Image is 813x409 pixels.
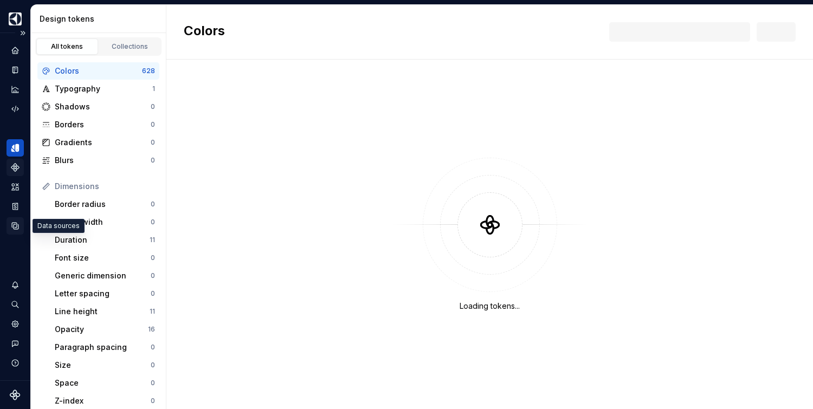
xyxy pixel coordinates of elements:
[7,178,24,196] a: Assets
[151,379,155,387] div: 0
[151,102,155,111] div: 0
[7,61,24,79] a: Documentation
[50,267,159,284] a: Generic dimension0
[7,276,24,294] button: Notifications
[151,218,155,226] div: 0
[50,231,159,249] a: Duration11
[7,81,24,98] a: Analytics
[50,356,159,374] a: Size0
[7,159,24,176] a: Components
[460,301,520,311] div: Loading tokens...
[151,289,155,298] div: 0
[152,85,155,93] div: 1
[50,321,159,338] a: Opacity16
[50,303,159,320] a: Line height11
[7,42,24,59] a: Home
[103,42,157,51] div: Collections
[7,198,24,215] a: Storybook stories
[7,335,24,352] button: Contact support
[50,285,159,302] a: Letter spacing0
[55,119,151,130] div: Borders
[37,134,159,151] a: Gradients0
[55,324,148,335] div: Opacity
[148,325,155,334] div: 16
[151,138,155,147] div: 0
[37,152,159,169] a: Blurs0
[7,296,24,313] button: Search ⌘K
[55,155,151,166] div: Blurs
[37,62,159,80] a: Colors628
[7,315,24,333] a: Settings
[151,271,155,280] div: 0
[55,306,150,317] div: Line height
[7,217,24,235] a: Data sources
[151,397,155,405] div: 0
[40,42,94,51] div: All tokens
[50,339,159,356] a: Paragraph spacing0
[7,100,24,118] a: Code automation
[142,67,155,75] div: 628
[10,389,21,400] svg: Supernova Logo
[55,252,151,263] div: Font size
[151,361,155,369] div: 0
[40,14,162,24] div: Design tokens
[37,116,159,133] a: Borders0
[50,374,159,392] a: Space0
[55,137,151,148] div: Gradients
[151,343,155,352] div: 0
[50,249,159,267] a: Font size0
[55,199,151,210] div: Border radius
[55,360,151,371] div: Size
[151,254,155,262] div: 0
[55,83,152,94] div: Typography
[33,219,85,233] div: Data sources
[55,395,151,406] div: Z-index
[151,200,155,209] div: 0
[55,66,142,76] div: Colors
[184,22,225,42] h2: Colors
[55,217,151,228] div: Border width
[37,98,159,115] a: Shadows0
[55,181,155,192] div: Dimensions
[150,236,155,244] div: 11
[55,270,151,281] div: Generic dimension
[150,307,155,316] div: 11
[50,196,159,213] a: Border radius0
[55,342,151,353] div: Paragraph spacing
[15,25,30,41] button: Expand sidebar
[55,378,151,388] div: Space
[37,80,159,98] a: Typography1
[9,12,22,25] img: 1131f18f-9b94-42a4-847a-eabb54481545.png
[151,120,155,129] div: 0
[55,101,151,112] div: Shadows
[50,213,159,231] a: Border width0
[55,288,151,299] div: Letter spacing
[55,235,150,245] div: Duration
[151,156,155,165] div: 0
[7,139,24,157] a: Design tokens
